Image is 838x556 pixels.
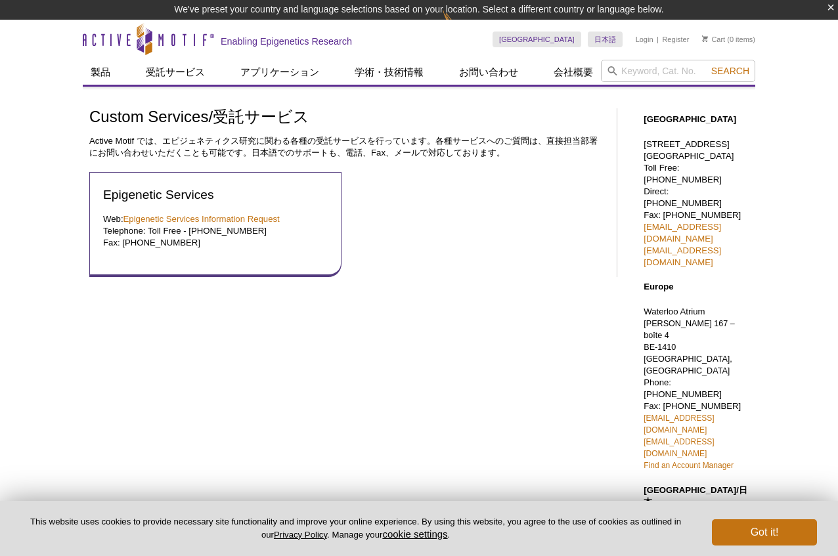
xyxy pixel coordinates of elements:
[644,461,734,470] a: Find an Account Manager
[123,214,280,224] a: Epigenetic Services Information Request
[546,60,601,85] a: 会社概要
[702,35,725,44] a: Cart
[644,282,673,291] strong: Europe
[21,516,690,541] p: This website uses cookies to provide necessary site functionality and improve your online experie...
[347,60,431,85] a: 学術・技術情報
[451,60,526,85] a: お問い合わせ
[588,32,623,47] a: 日本語
[382,528,447,540] button: cookie settings
[221,35,352,47] h2: Enabling Epigenetics Research
[644,414,714,435] a: [EMAIL_ADDRESS][DOMAIN_NAME]
[707,65,753,77] button: Search
[232,60,327,85] a: アプリケーション
[443,10,477,41] img: Change Here
[702,35,708,42] img: Your Cart
[644,437,714,458] a: [EMAIL_ADDRESS][DOMAIN_NAME]
[644,485,747,507] strong: [GEOGRAPHIC_DATA]/日本
[493,32,581,47] a: [GEOGRAPHIC_DATA]
[103,186,328,203] h2: Epigenetic Services
[89,135,604,159] p: Active Motif では、エピジェネティクス研究に関わる各種の受託サービスを行っています。各種サービスへのご質問は、直接担当部署にお問い合わせいただくことも可能です。日本語でのサポートも、...
[644,306,749,471] p: Waterloo Atrium Phone: [PHONE_NUMBER] Fax: [PHONE_NUMBER]
[274,530,327,540] a: Privacy Policy
[702,32,755,47] li: (0 items)
[662,35,689,44] a: Register
[644,139,749,268] p: [STREET_ADDRESS] [GEOGRAPHIC_DATA] Toll Free: [PHONE_NUMBER] Direct: [PHONE_NUMBER] Fax: [PHONE_N...
[83,60,118,85] a: 製品
[103,213,328,249] p: Web: Telephone: Toll Free - [PHONE_NUMBER] Fax: [PHONE_NUMBER]
[644,222,721,244] a: [EMAIL_ADDRESS][DOMAIN_NAME]
[601,60,755,82] input: Keyword, Cat. No.
[644,246,721,267] a: [EMAIL_ADDRESS][DOMAIN_NAME]
[711,66,749,76] span: Search
[89,108,604,127] h1: Custom Services/受託サービス
[644,319,735,375] span: [PERSON_NAME] 167 – boîte 4 BE-1410 [GEOGRAPHIC_DATA], [GEOGRAPHIC_DATA]
[657,32,659,47] li: |
[138,60,213,85] a: 受託サービス
[636,35,653,44] a: Login
[712,519,817,545] button: Got it!
[644,114,736,124] strong: [GEOGRAPHIC_DATA]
